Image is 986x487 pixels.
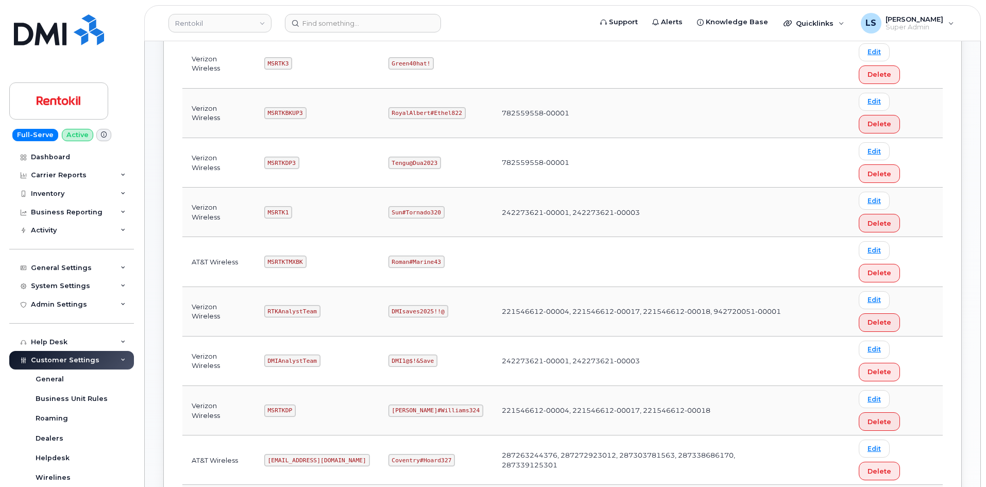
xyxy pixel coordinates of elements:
[941,442,978,479] iframe: Messenger Launcher
[264,206,292,219] code: MSRTK1
[645,12,690,32] a: Alerts
[859,390,890,408] a: Edit
[886,15,943,23] span: [PERSON_NAME]
[388,107,466,120] code: RoyalAlbert#Ethel822
[868,417,891,427] span: Delete
[690,12,775,32] a: Knowledge Base
[859,264,900,282] button: Delete
[859,192,890,210] a: Edit
[868,70,891,79] span: Delete
[492,435,792,485] td: 287263244376, 287272923012, 287303781563, 287338686170, 287339125301
[886,23,943,31] span: Super Admin
[285,14,441,32] input: Find something...
[388,405,483,417] code: [PERSON_NAME]#Williams324
[859,214,900,232] button: Delete
[182,138,255,188] td: Verizon Wireless
[593,12,645,32] a: Support
[388,355,437,367] code: DMI1@$!&Save
[182,188,255,237] td: Verizon Wireless
[776,13,852,33] div: Quicklinks
[492,138,792,188] td: 782559558-00001
[796,19,834,27] span: Quicklinks
[264,454,370,466] code: [EMAIL_ADDRESS][DOMAIN_NAME]
[859,313,900,332] button: Delete
[182,39,255,89] td: Verizon Wireless
[168,14,271,32] a: Rentokil
[859,440,890,458] a: Edit
[868,169,891,179] span: Delete
[264,107,307,120] code: MSRTKBKUP3
[264,305,320,317] code: RTKAnalystTeam
[868,317,891,327] span: Delete
[868,119,891,129] span: Delete
[859,291,890,309] a: Edit
[492,188,792,237] td: 242273621-00001, 242273621-00003
[182,287,255,337] td: Verizon Wireless
[264,355,320,367] code: DMIAnalystTeam
[388,157,441,169] code: Tengu@Dua2023
[492,386,792,435] td: 221546612-00004, 221546612-00017, 221546612-00018
[859,241,890,259] a: Edit
[388,57,434,70] code: Green40hat!
[865,17,876,29] span: LS
[388,206,445,219] code: Sun#Tornado320
[859,142,890,160] a: Edit
[492,287,792,337] td: 221546612-00004, 221546612-00017, 221546612-00018, 942720051-00001
[859,93,890,111] a: Edit
[868,219,891,228] span: Delete
[859,65,900,84] button: Delete
[492,89,792,138] td: 782559558-00001
[868,367,891,377] span: Delete
[182,386,255,435] td: Verizon Wireless
[264,256,307,268] code: MSRTKTMXBK
[182,237,255,287] td: AT&T Wireless
[661,17,683,27] span: Alerts
[859,462,900,480] button: Delete
[859,43,890,61] a: Edit
[182,435,255,485] td: AT&T Wireless
[868,268,891,278] span: Delete
[264,405,296,417] code: MSRTKDP
[388,305,448,317] code: DMIsaves2025!!@
[859,363,900,381] button: Delete
[182,89,255,138] td: Verizon Wireless
[182,337,255,386] td: Verizon Wireless
[388,454,455,466] code: Coventry#Hoard327
[388,256,445,268] code: Roman#Marine43
[492,337,792,386] td: 242273621-00001, 242273621-00003
[859,164,900,183] button: Delete
[859,341,890,359] a: Edit
[706,17,768,27] span: Knowledge Base
[859,412,900,431] button: Delete
[609,17,638,27] span: Support
[859,115,900,133] button: Delete
[264,57,292,70] code: MSRTK3
[868,466,891,476] span: Delete
[854,13,961,33] div: Luke Schroeder
[264,157,299,169] code: MSRTKDP3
